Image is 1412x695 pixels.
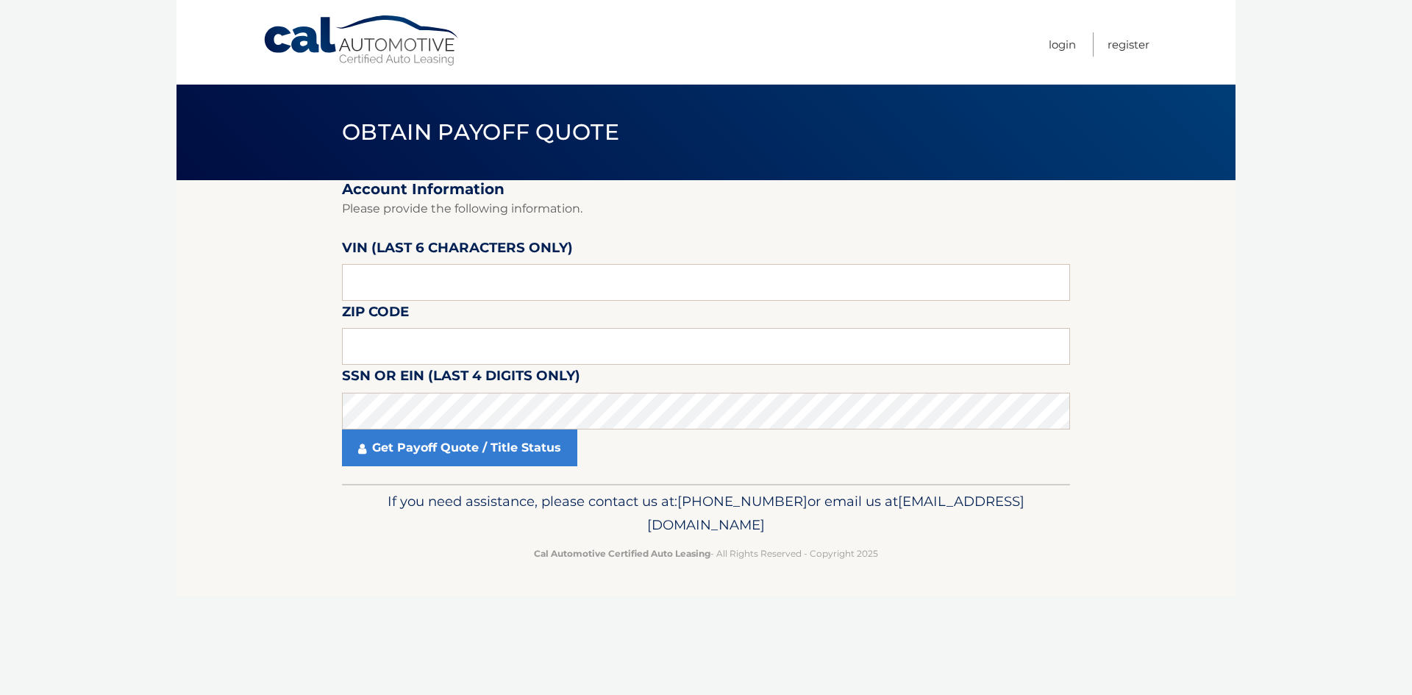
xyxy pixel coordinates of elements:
a: Get Payoff Quote / Title Status [342,430,577,466]
span: Obtain Payoff Quote [342,118,619,146]
a: Cal Automotive [263,15,461,67]
label: Zip Code [342,301,409,328]
p: - All Rights Reserved - Copyright 2025 [352,546,1060,561]
strong: Cal Automotive Certified Auto Leasing [534,548,710,559]
a: Login [1049,32,1076,57]
label: VIN (last 6 characters only) [342,237,573,264]
p: If you need assistance, please contact us at: or email us at [352,490,1060,537]
a: Register [1108,32,1149,57]
p: Please provide the following information. [342,199,1070,219]
label: SSN or EIN (last 4 digits only) [342,365,580,392]
h2: Account Information [342,180,1070,199]
span: [PHONE_NUMBER] [677,493,807,510]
